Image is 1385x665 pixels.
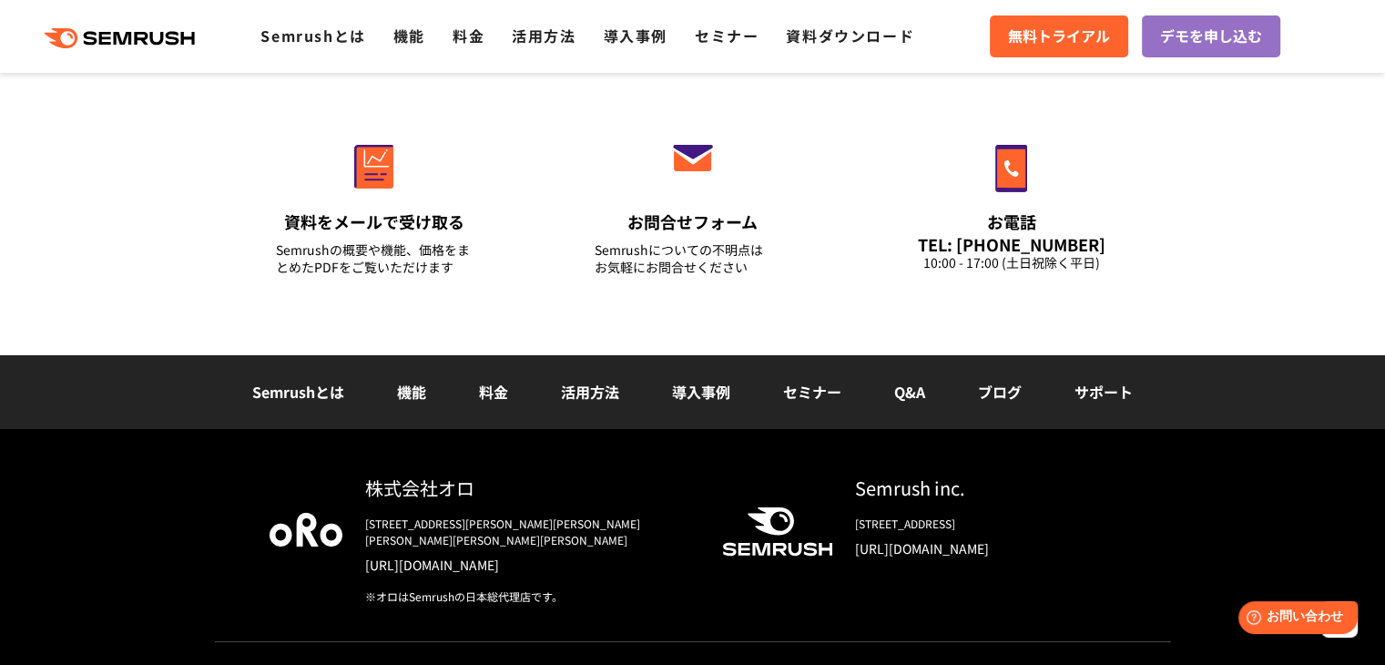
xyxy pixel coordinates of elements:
[913,210,1110,233] div: お電話
[1074,381,1133,403] a: サポート
[783,381,841,403] a: セミナー
[512,25,575,46] a: 活用方法
[913,234,1110,254] div: TEL: [PHONE_NUMBER]
[270,513,342,546] img: oro company
[978,381,1022,403] a: ブログ
[365,516,693,548] div: [STREET_ADDRESS][PERSON_NAME][PERSON_NAME][PERSON_NAME][PERSON_NAME][PERSON_NAME]
[855,475,1116,501] div: Semrush inc.
[786,25,914,46] a: 資料ダウンロード
[260,25,365,46] a: Semrushとは
[453,25,484,46] a: 料金
[393,25,425,46] a: 機能
[238,106,511,299] a: 資料をメールで受け取る Semrushの概要や機能、価格をまとめたPDFをご覧いただけます
[365,588,693,605] div: ※オロはSemrushの日本総代理店です。
[855,539,1116,558] a: [URL][DOMAIN_NAME]
[913,254,1110,271] div: 10:00 - 17:00 (土日祝除く平日)
[894,381,925,403] a: Q&A
[672,381,730,403] a: 導入事例
[595,241,791,276] div: Semrushについての不明点は お気軽にお問合せください
[1008,25,1110,48] span: 無料トライアル
[365,475,693,501] div: 株式会社オロ
[990,15,1128,57] a: 無料トライアル
[604,25,667,46] a: 導入事例
[1223,594,1365,645] iframe: Help widget launcher
[1142,15,1280,57] a: デモを申し込む
[276,210,473,233] div: 資料をメールで受け取る
[276,241,473,276] div: Semrushの概要や機能、価格をまとめたPDFをご覧いただけます
[561,381,619,403] a: 活用方法
[252,381,344,403] a: Semrushとは
[695,25,759,46] a: セミナー
[479,381,508,403] a: 料金
[556,106,830,299] a: お問合せフォーム Semrushについての不明点はお気軽にお問合せください
[855,516,1116,532] div: [STREET_ADDRESS]
[595,210,791,233] div: お問合せフォーム
[365,556,693,574] a: [URL][DOMAIN_NAME]
[397,381,426,403] a: 機能
[1160,25,1262,48] span: デモを申し込む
